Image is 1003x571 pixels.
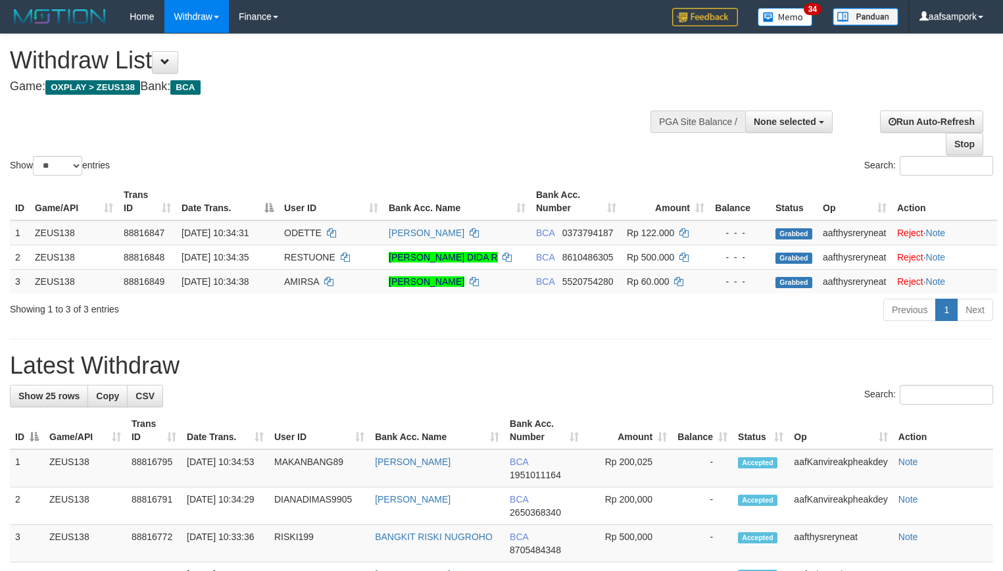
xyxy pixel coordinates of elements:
[710,183,770,220] th: Balance
[118,183,176,220] th: Trans ID: activate to sort column ascending
[124,276,164,287] span: 88816849
[672,412,733,449] th: Balance: activate to sort column ascending
[627,228,674,238] span: Rp 122.000
[893,412,993,449] th: Action
[44,487,126,525] td: ZEUS138
[375,532,493,542] a: BANGKIT RISKI NUGROHO
[789,525,893,562] td: aafthysreryneat
[383,183,531,220] th: Bank Acc. Name: activate to sort column ascending
[892,269,997,293] td: ·
[10,525,44,562] td: 3
[182,276,249,287] span: [DATE] 10:34:38
[30,245,118,269] td: ZEUS138
[44,412,126,449] th: Game/API: activate to sort column ascending
[536,276,554,287] span: BCA
[10,183,30,220] th: ID
[536,252,554,262] span: BCA
[758,8,813,26] img: Button%20Memo.svg
[804,3,821,15] span: 34
[510,532,528,542] span: BCA
[176,183,279,220] th: Date Trans.: activate to sort column descending
[10,487,44,525] td: 2
[10,449,44,487] td: 1
[510,494,528,505] span: BCA
[269,525,370,562] td: RISKI199
[126,525,182,562] td: 88816772
[96,391,119,401] span: Copy
[284,252,335,262] span: RESTUONE
[946,133,983,155] a: Stop
[10,297,408,316] div: Showing 1 to 3 of 3 entries
[389,276,464,287] a: [PERSON_NAME]
[126,412,182,449] th: Trans ID: activate to sort column ascending
[897,228,923,238] a: Reject
[18,391,80,401] span: Show 25 rows
[279,183,383,220] th: User ID: activate to sort column ascending
[926,276,946,287] a: Note
[627,276,670,287] span: Rp 60.000
[738,457,777,468] span: Accepted
[182,252,249,262] span: [DATE] 10:34:35
[510,470,561,480] span: Copy 1951011164 to clipboard
[898,457,918,467] a: Note
[584,449,672,487] td: Rp 200,025
[745,111,833,133] button: None selected
[182,412,269,449] th: Date Trans.: activate to sort column ascending
[87,385,128,407] a: Copy
[284,228,322,238] span: ODETTE
[775,277,812,288] span: Grabbed
[775,228,812,239] span: Grabbed
[562,276,614,287] span: Copy 5520754280 to clipboard
[375,457,451,467] a: [PERSON_NAME]
[715,251,765,264] div: - - -
[672,8,738,26] img: Feedback.jpg
[584,525,672,562] td: Rp 500,000
[818,269,892,293] td: aafthysreryneat
[182,228,249,238] span: [DATE] 10:34:31
[562,228,614,238] span: Copy 0373794187 to clipboard
[30,183,118,220] th: Game/API: activate to sort column ascending
[864,156,993,176] label: Search:
[898,532,918,542] a: Note
[135,391,155,401] span: CSV
[10,47,656,74] h1: Withdraw List
[44,525,126,562] td: ZEUS138
[935,299,958,321] a: 1
[10,7,110,26] img: MOTION_logo.png
[789,487,893,525] td: aafKanvireakpheakdey
[126,449,182,487] td: 88816795
[510,545,561,555] span: Copy 8705484348 to clipboard
[10,353,993,379] h1: Latest Withdraw
[269,449,370,487] td: MAKANBANG89
[897,252,923,262] a: Reject
[389,252,498,262] a: [PERSON_NAME] DIDA R
[10,80,656,93] h4: Game: Bank:
[754,116,816,127] span: None selected
[33,156,82,176] select: Showentries
[170,80,200,95] span: BCA
[30,269,118,293] td: ZEUS138
[627,252,674,262] span: Rp 500.000
[738,495,777,506] span: Accepted
[375,494,451,505] a: [PERSON_NAME]
[10,385,88,407] a: Show 25 rows
[510,507,561,518] span: Copy 2650368340 to clipboard
[880,111,983,133] a: Run Auto-Refresh
[883,299,936,321] a: Previous
[124,228,164,238] span: 88816847
[789,449,893,487] td: aafKanvireakpheakdey
[770,183,818,220] th: Status
[833,8,898,26] img: panduan.png
[789,412,893,449] th: Op: activate to sort column ascending
[389,228,464,238] a: [PERSON_NAME]
[892,220,997,245] td: ·
[10,412,44,449] th: ID: activate to sort column descending
[370,412,504,449] th: Bank Acc. Name: activate to sort column ascending
[536,228,554,238] span: BCA
[622,183,710,220] th: Amount: activate to sort column ascending
[10,156,110,176] label: Show entries
[126,487,182,525] td: 88816791
[897,276,923,287] a: Reject
[562,252,614,262] span: Copy 8610486305 to clipboard
[650,111,745,133] div: PGA Site Balance /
